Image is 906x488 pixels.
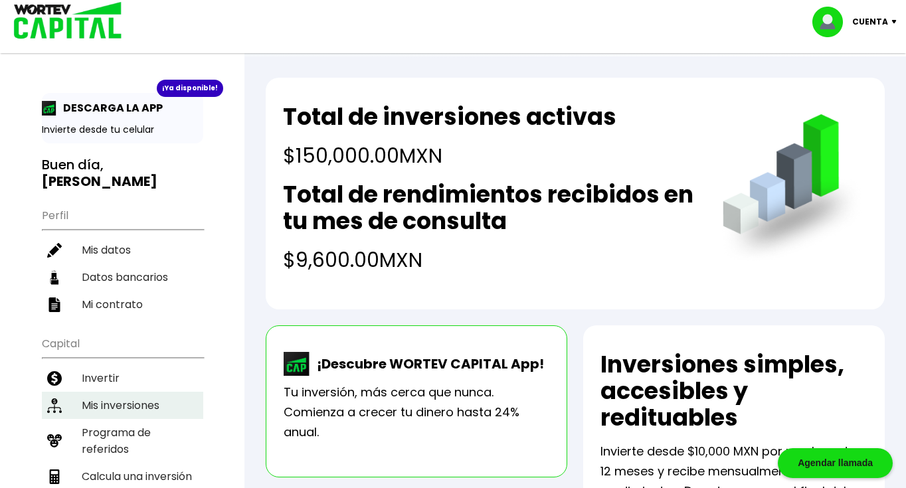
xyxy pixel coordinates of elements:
div: ¡Ya disponible! [157,80,223,97]
h2: Total de rendimientos recibidos en tu mes de consulta [283,181,695,234]
h2: Inversiones simples, accesibles y redituables [600,351,867,431]
p: ¡Descubre WORTEV CAPITAL App! [310,354,544,374]
p: Tu inversión, más cerca que nunca. Comienza a crecer tu dinero hasta 24% anual. [284,382,549,442]
img: profile-image [812,7,852,37]
h4: $150,000.00 MXN [283,141,616,171]
img: editar-icon.952d3147.svg [47,243,62,258]
a: Mis datos [42,236,203,264]
h2: Total de inversiones activas [283,104,616,130]
img: recomiendanos-icon.9b8e9327.svg [47,434,62,448]
a: Datos bancarios [42,264,203,291]
img: wortev-capital-app-icon [284,352,310,376]
a: Mis inversiones [42,392,203,419]
img: app-icon [42,101,56,116]
img: grafica.516fef24.png [717,114,867,265]
ul: Perfil [42,201,203,318]
a: Invertir [42,365,203,392]
img: inversiones-icon.6695dc30.svg [47,398,62,413]
h4: $9,600.00 MXN [283,245,695,275]
p: Invierte desde tu celular [42,123,203,137]
p: DESCARGA LA APP [56,100,163,116]
div: Agendar llamada [778,448,893,478]
img: calculadora-icon.17d418c4.svg [47,469,62,484]
a: Mi contrato [42,291,203,318]
h3: Buen día, [42,157,203,190]
img: datos-icon.10cf9172.svg [47,270,62,285]
p: Cuenta [852,12,888,32]
img: contrato-icon.f2db500c.svg [47,297,62,312]
img: icon-down [888,20,906,24]
img: invertir-icon.b3b967d7.svg [47,371,62,386]
b: [PERSON_NAME] [42,172,157,191]
a: Programa de referidos [42,419,203,463]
